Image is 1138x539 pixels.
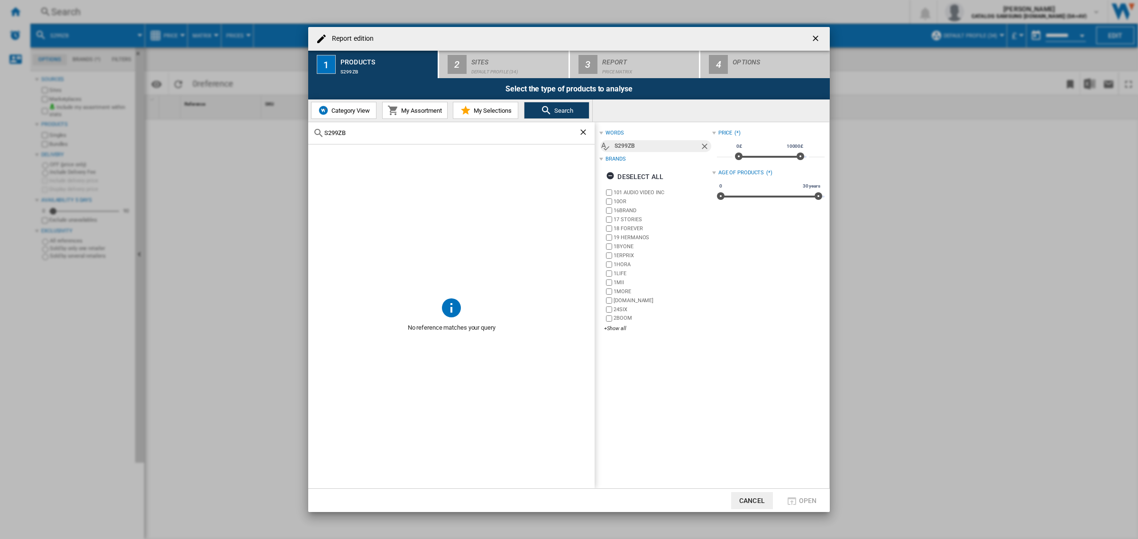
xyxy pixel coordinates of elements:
[570,51,700,78] button: 3 Report Price Matrix
[606,216,612,223] input: brand.name
[606,297,612,304] input: brand.name
[614,207,712,214] label: 16BRAND
[614,314,712,322] label: 2BOOM
[471,107,512,114] span: My Selections
[327,34,374,44] h4: Report edition
[318,105,329,116] img: wiser-icon-blue.png
[614,198,712,205] label: 10OR
[709,55,728,74] div: 4
[317,55,336,74] div: 1
[614,270,712,277] label: 1LIFE
[718,129,733,137] div: Price
[780,492,822,509] button: Open
[606,168,663,185] div: Deselect all
[606,306,612,313] input: brand.name
[606,234,612,241] input: brand.name
[614,261,712,268] label: 1HORA
[785,143,805,150] span: 10000£
[439,51,569,78] button: 2 Sites Default profile (34)
[614,225,712,232] label: 18 FOREVER
[308,51,439,78] button: 1 Products S299ZB
[614,297,712,304] label: [DOMAIN_NAME]
[552,107,573,114] span: Search
[735,143,743,150] span: 0£
[614,234,712,241] label: 19 HERMANOS
[471,54,565,64] div: Sites
[606,315,612,322] input: brand.name
[606,155,625,163] div: Brands
[606,288,612,295] input: brand.name
[311,102,376,119] button: Category View
[614,216,712,223] label: 17 STORIES
[602,54,696,64] div: Report
[308,319,595,337] span: No reference matches your query
[606,279,612,286] input: brand.name
[614,279,712,286] label: 1MII
[807,29,826,48] button: getI18NText('BUTTONS.CLOSE_DIALOG')
[811,34,822,45] ng-md-icon: getI18NText('BUTTONS.CLOSE_DIALOG')
[606,252,612,259] input: brand.name
[453,102,518,119] button: My Selections
[324,129,578,136] input: Search Reference
[399,107,442,114] span: My Assortment
[448,55,467,74] div: 2
[603,168,666,185] button: Deselect all
[578,55,597,74] div: 3
[700,142,711,153] ng-md-icon: Remove
[606,243,612,250] input: brand.name
[604,325,712,332] div: +Show all
[308,78,830,99] div: Select the type of products to analyse
[606,207,612,214] input: brand.name
[602,64,696,74] div: Price Matrix
[615,140,699,152] div: S299ZB
[578,127,590,139] ng-md-icon: Clear search
[731,492,773,509] button: Cancel
[340,54,434,64] div: Products
[700,51,830,78] button: 4 Options
[606,198,612,205] input: brand.name
[718,182,724,190] span: 0
[733,54,826,64] div: Options
[606,261,612,268] input: brand.name
[382,102,448,119] button: My Assortment
[614,243,712,250] label: 1BYONE
[718,169,764,177] div: Age of products
[471,64,565,74] div: Default profile (34)
[614,252,712,259] label: 1ERPRIX
[799,497,817,504] span: Open
[606,129,624,137] div: words
[606,189,612,196] input: brand.name
[606,225,612,232] input: brand.name
[801,182,822,190] span: 30 years
[524,102,589,119] button: Search
[606,270,612,277] input: brand.name
[614,306,712,313] label: 24SIX
[614,189,712,196] label: 101 AUDIO VIDEO INC
[340,64,434,74] div: S299ZB
[614,288,712,295] label: 1MORE
[329,107,370,114] span: Category View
